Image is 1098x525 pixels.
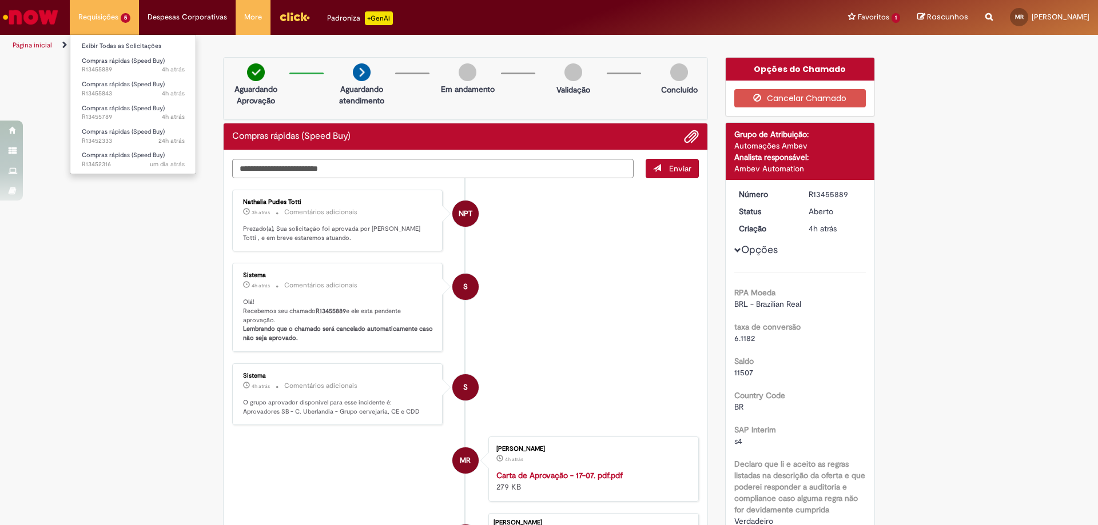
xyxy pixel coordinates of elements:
[284,207,357,217] small: Comentários adicionais
[496,446,687,452] div: [PERSON_NAME]
[505,456,523,463] time: 28/08/2025 08:52:19
[243,272,433,279] div: Sistema
[252,282,270,289] time: 28/08/2025 08:52:37
[441,83,495,95] p: Em andamento
[82,113,185,122] span: R13455789
[162,89,185,98] span: 4h atrás
[496,470,623,480] a: Carta de Aprovação - 17-07. pdf.pdf
[734,390,785,400] b: Country Code
[284,280,357,290] small: Comentários adicionais
[734,89,866,107] button: Cancelar Chamado
[327,11,393,25] div: Padroniza
[734,322,801,332] b: taxa de conversão
[670,63,688,81] img: img-circle-grey.png
[82,160,185,169] span: R13452316
[734,129,866,140] div: Grupo de Atribuição:
[927,11,968,22] span: Rascunhos
[252,383,270,390] time: 28/08/2025 08:52:32
[730,206,801,217] dt: Status
[917,12,968,23] a: Rascunhos
[809,206,862,217] div: Aberto
[730,223,801,234] dt: Criação
[730,189,801,200] dt: Número
[1,6,60,29] img: ServiceNow
[252,383,270,390] span: 4h atrás
[243,225,433,242] p: Prezado(a), Sua solicitação foi aprovada por [PERSON_NAME] Totti , e em breve estaremos atuando.
[228,83,284,106] p: Aguardando Aprovação
[734,367,753,378] span: 11507
[70,40,196,53] a: Exibir Todas as Solicitações
[158,137,185,145] span: 24h atrás
[734,299,801,309] span: BRL - Brazilian Real
[726,58,875,81] div: Opções do Chamado
[1015,13,1024,21] span: MR
[162,65,185,74] time: 28/08/2025 08:52:26
[809,223,837,234] span: 4h atrás
[365,11,393,25] p: +GenAi
[734,151,866,163] div: Analista responsável:
[316,307,346,315] b: R13455889
[646,159,699,178] button: Enviar
[279,8,310,25] img: click_logo_yellow_360x200.png
[734,356,754,366] b: Saldo
[70,126,196,147] a: Aberto R13452333 : Compras rápidas (Speed Buy)
[334,83,389,106] p: Aguardando atendimento
[13,41,52,50] a: Página inicial
[162,65,185,74] span: 4h atrás
[353,63,371,81] img: arrow-next.png
[9,35,723,56] ul: Trilhas de página
[243,199,433,206] div: Nathalia Pudles Totti
[734,424,776,435] b: SAP Interim
[158,137,185,145] time: 27/08/2025 13:04:21
[734,333,755,343] span: 6.1182
[684,129,699,144] button: Adicionar anexos
[243,372,433,379] div: Sistema
[70,55,196,76] a: Aberto R13455889 : Compras rápidas (Speed Buy)
[734,402,743,412] span: BR
[162,113,185,121] time: 28/08/2025 08:38:13
[669,163,691,174] span: Enviar
[452,374,479,400] div: System
[70,149,196,170] a: Aberto R13452316 : Compras rápidas (Speed Buy)
[734,436,742,446] span: s4
[463,273,468,300] span: S
[252,209,270,216] span: 3h atrás
[809,189,862,200] div: R13455889
[243,324,435,342] b: Lembrando que o chamado será cancelado automaticamente caso não seja aprovado.
[82,127,165,136] span: Compras rápidas (Speed Buy)
[82,151,165,159] span: Compras rápidas (Speed Buy)
[734,140,866,151] div: Automações Ambev
[82,65,185,74] span: R13455889
[661,84,698,95] p: Concluído
[809,223,862,234] div: 28/08/2025 08:52:24
[452,447,479,474] div: Maria Eduarda Franco Rodrigues
[459,200,472,227] span: NPT
[162,89,185,98] time: 28/08/2025 08:46:24
[70,102,196,123] a: Aberto R13455789 : Compras rápidas (Speed Buy)
[78,11,118,23] span: Requisições
[232,131,351,142] h2: Compras rápidas (Speed Buy) Histórico de tíquete
[459,63,476,81] img: img-circle-grey.png
[82,89,185,98] span: R13455843
[734,287,775,298] b: RPA Moeda
[148,11,227,23] span: Despesas Corporativas
[252,209,270,216] time: 28/08/2025 09:41:51
[892,13,900,23] span: 1
[243,398,433,416] p: O grupo aprovador disponível para esse incidente é: Aprovadores SB - C. Uberlandia - Grupo cervej...
[284,381,357,391] small: Comentários adicionais
[162,113,185,121] span: 4h atrás
[252,282,270,289] span: 4h atrás
[70,34,196,174] ul: Requisições
[556,84,590,95] p: Validação
[858,11,889,23] span: Favoritos
[82,104,165,113] span: Compras rápidas (Speed Buy)
[734,459,865,515] b: Declaro que li e aceito as regras listadas na descrição da oferta e que poderei responder a audit...
[452,201,479,227] div: Nathalia Pudles Totti
[150,160,185,169] span: um dia atrás
[734,163,866,174] div: Ambev Automation
[244,11,262,23] span: More
[70,78,196,99] a: Aberto R13455843 : Compras rápidas (Speed Buy)
[232,159,634,178] textarea: Digite sua mensagem aqui...
[243,298,433,343] p: Olá! Recebemos seu chamado e ele esta pendente aprovação.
